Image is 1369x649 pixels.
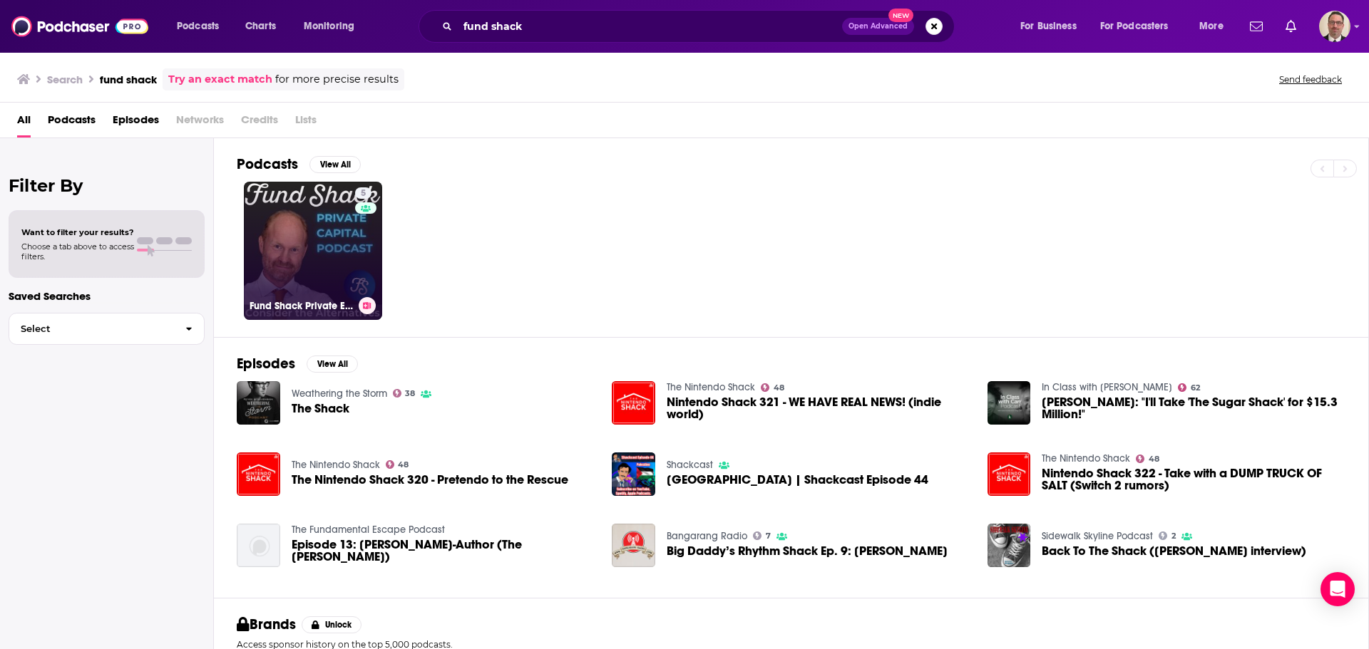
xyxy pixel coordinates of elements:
span: New [888,9,914,22]
a: Sidewalk Skyline Podcast [1042,530,1153,542]
span: 48 [398,462,409,468]
span: All [17,108,31,137]
img: Palestine | Shackcast Episode 44 [612,452,655,496]
span: Lists [295,108,317,137]
a: Episode 13: Paul Young-Author (The Shack, Eve) [292,539,595,563]
a: Podcasts [48,108,96,137]
a: 62 [1178,383,1200,392]
input: Search podcasts, credits, & more... [458,15,842,38]
a: 48 [1136,455,1159,463]
span: 2 [1171,533,1176,539]
a: The Nintendo Shack [1042,452,1130,464]
span: Back To The Shack ([PERSON_NAME] interview) [1042,545,1306,557]
a: Bangarang Radio [667,530,747,542]
span: [GEOGRAPHIC_DATA] | Shackcast Episode 44 [667,474,928,486]
button: Unlock [302,616,362,633]
a: Weathering the Storm [292,388,387,400]
img: Bill Perkins: "I'll Take 'The Sugar Shack' for $15.3 Million!" [988,381,1031,425]
button: Show profile menu [1319,11,1350,42]
button: open menu [294,15,373,38]
span: Logged in as PercPodcast [1319,11,1350,42]
a: Show notifications dropdown [1280,14,1302,38]
img: Back To The Shack (Bobby Reaume interview) [988,524,1031,567]
button: open menu [1010,15,1094,38]
button: open menu [1189,15,1241,38]
a: The Shack [292,403,349,415]
a: 48 [761,383,784,392]
a: The Fundamental Escape Podcast [292,524,445,536]
img: The Shack [237,381,280,425]
button: Select [9,313,205,345]
span: 48 [774,385,784,391]
img: User Profile [1319,11,1350,42]
span: Episodes [113,108,159,137]
a: Show notifications dropdown [1244,14,1268,38]
span: Select [9,324,174,333]
a: Bill Perkins: "I'll Take 'The Sugar Shack' for $15.3 Million!" [1042,396,1345,420]
span: Open Advanced [848,23,908,30]
button: View All [309,156,361,173]
a: Nintendo Shack 322 - Take with a DUMP TRUCK OF SALT (Switch 2 rumors) [1042,467,1345,492]
button: Open AdvancedNew [842,18,914,35]
button: open menu [167,15,237,38]
a: In Class with Carr [1042,381,1172,393]
span: Monitoring [304,16,354,36]
a: Charts [236,15,284,38]
h2: Episodes [237,355,295,373]
img: Episode 13: Paul Young-Author (The Shack, Eve) [237,524,280,567]
a: The Nintendo Shack [292,459,380,471]
span: Episode 13: [PERSON_NAME]-Author (The [PERSON_NAME]) [292,539,595,563]
a: Try an exact match [168,71,272,88]
span: For Business [1020,16,1077,36]
img: Podchaser - Follow, Share and Rate Podcasts [11,13,148,40]
span: Networks [176,108,224,137]
a: Shackcast [667,459,713,471]
span: For Podcasters [1100,16,1169,36]
h3: Search [47,73,83,86]
span: Want to filter your results? [21,227,134,237]
h2: Filter By [9,175,205,196]
span: Podcasts [177,16,219,36]
a: Back To The Shack (Bobby Reaume interview) [1042,545,1306,557]
img: Nintendo Shack 322 - Take with a DUMP TRUCK OF SALT (Switch 2 rumors) [988,452,1031,496]
img: The Nintendo Shack 320 - Pretendo to the Rescue [237,452,280,496]
h3: Fund Shack Private Equity Podcast [250,300,353,312]
h3: fund shack [100,73,157,86]
a: PodcastsView All [237,155,361,173]
h2: Podcasts [237,155,298,173]
a: Nintendo Shack 321 - WE HAVE REAL NEWS! (indie world) [667,396,970,420]
a: 2 [1159,531,1176,540]
a: The Nintendo Shack 320 - Pretendo to the Rescue [292,474,568,486]
button: open menu [1091,15,1189,38]
img: Big Daddy’s Rhythm Shack Ep. 9: Chase Walsh [612,524,655,567]
a: The Nintendo Shack [667,381,755,393]
img: Nintendo Shack 321 - WE HAVE REAL NEWS! (indie world) [612,381,655,425]
button: View All [307,355,358,373]
a: 5 [355,187,371,199]
div: Open Intercom Messenger [1321,572,1355,606]
h2: Brands [237,616,296,633]
span: 5 [361,187,366,201]
span: for more precise results [275,71,399,88]
a: Big Daddy’s Rhythm Shack Ep. 9: Chase Walsh [667,545,948,557]
span: More [1199,16,1224,36]
span: Big Daddy’s Rhythm Shack Ep. 9: [PERSON_NAME] [667,545,948,557]
a: 7 [753,531,771,540]
span: 62 [1191,385,1200,391]
a: EpisodesView All [237,355,358,373]
span: [PERSON_NAME]: "I'll Take 'The Sugar Shack' for $15.3 Million!" [1042,396,1345,420]
button: Send feedback [1275,73,1346,85]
